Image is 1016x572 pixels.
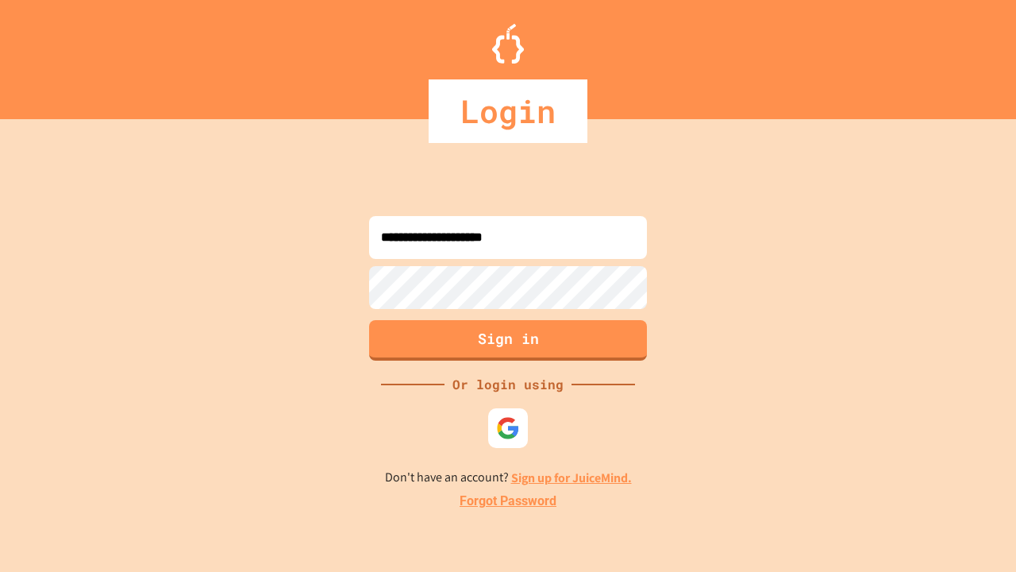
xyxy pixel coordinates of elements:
img: Logo.svg [492,24,524,64]
button: Sign in [369,320,647,361]
p: Don't have an account? [385,468,632,488]
a: Forgot Password [460,492,556,511]
a: Sign up for JuiceMind. [511,470,632,486]
div: Or login using [444,375,571,394]
img: google-icon.svg [496,416,520,440]
div: Login [429,79,587,143]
